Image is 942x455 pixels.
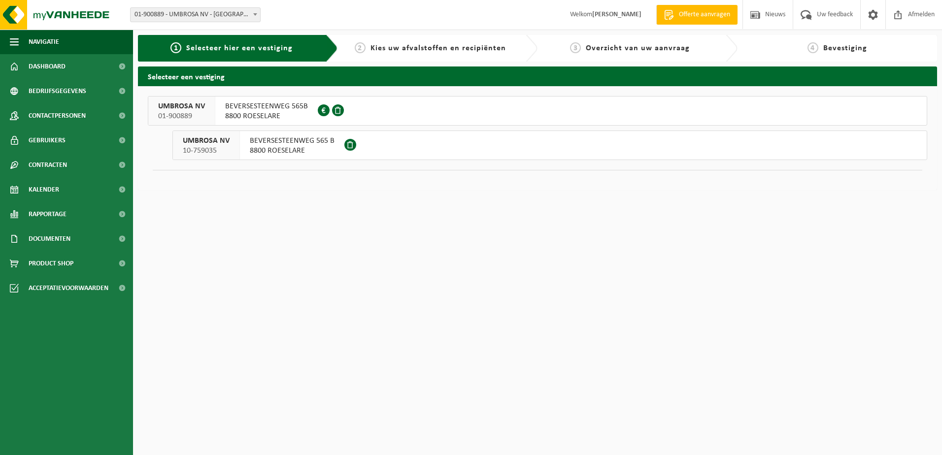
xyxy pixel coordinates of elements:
[823,44,867,52] span: Bevestiging
[130,7,261,22] span: 01-900889 - UMBROSA NV - ROESELARE
[158,101,205,111] span: UMBROSA NV
[656,5,738,25] a: Offerte aanvragen
[250,146,335,156] span: 8800 ROESELARE
[807,42,818,53] span: 4
[586,44,690,52] span: Overzicht van uw aanvraag
[183,146,230,156] span: 10-759035
[29,202,67,227] span: Rapportage
[29,177,59,202] span: Kalender
[250,136,335,146] span: BEVERSESTEENWEG 565 B
[172,130,927,160] button: UMBROSA NV 10-759035 BEVERSESTEENWEG 565 B8800 ROESELARE
[225,101,308,111] span: BEVERSESTEENWEG 565B
[592,11,641,18] strong: [PERSON_NAME]
[148,96,927,126] button: UMBROSA NV 01-900889 BEVERSESTEENWEG 565B8800 ROESELARE
[29,30,59,54] span: Navigatie
[29,79,86,103] span: Bedrijfsgegevens
[29,276,108,300] span: Acceptatievoorwaarden
[29,227,70,251] span: Documenten
[131,8,260,22] span: 01-900889 - UMBROSA NV - ROESELARE
[186,44,293,52] span: Selecteer hier een vestiging
[138,66,937,86] h2: Selecteer een vestiging
[183,136,230,146] span: UMBROSA NV
[29,128,66,153] span: Gebruikers
[29,54,66,79] span: Dashboard
[170,42,181,53] span: 1
[676,10,733,20] span: Offerte aanvragen
[29,153,67,177] span: Contracten
[570,42,581,53] span: 3
[355,42,366,53] span: 2
[158,111,205,121] span: 01-900889
[29,103,86,128] span: Contactpersonen
[225,111,308,121] span: 8800 ROESELARE
[370,44,506,52] span: Kies uw afvalstoffen en recipiënten
[29,251,73,276] span: Product Shop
